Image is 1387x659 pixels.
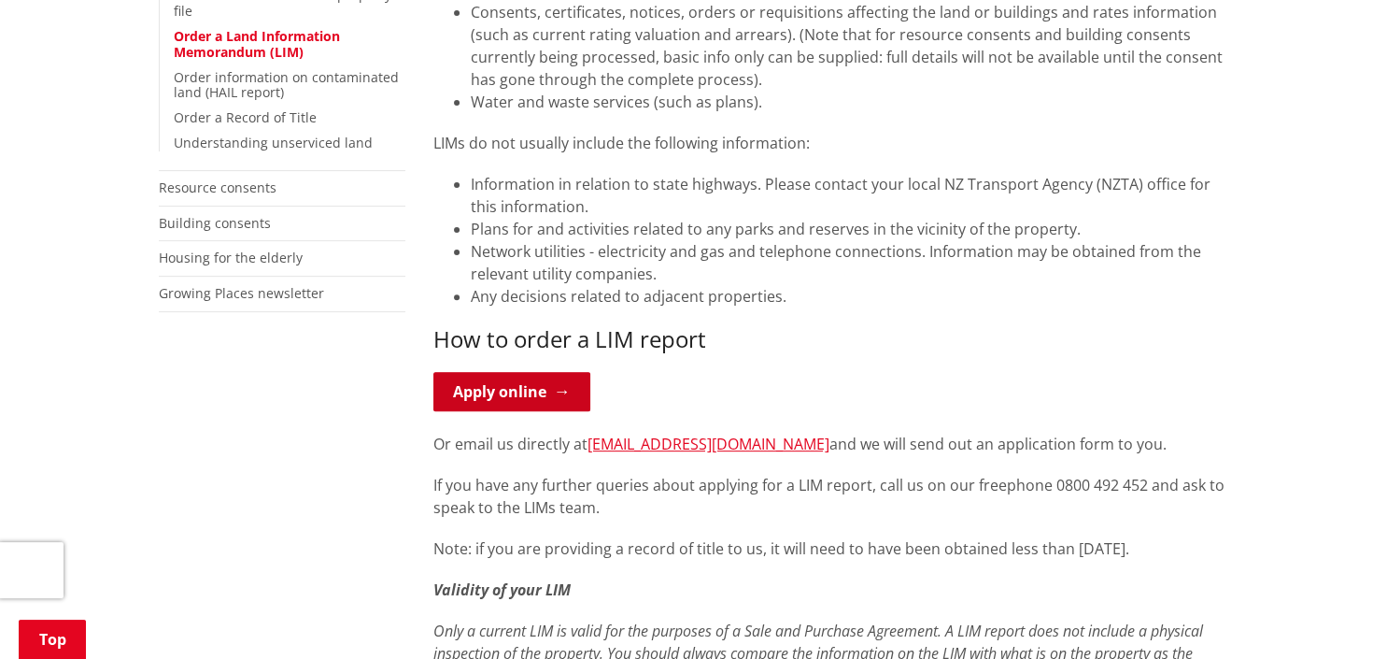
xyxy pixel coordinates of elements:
[433,372,590,411] a: Apply online
[471,173,1229,218] li: Information in relation to state highways. Please contact your local NZ Transport Agency (NZTA) o...
[1301,580,1368,648] iframe: Messenger Launcher
[433,537,1229,560] p: Note: if you are providing a record of title to us, it will need to have been obtained less than ...
[174,134,373,151] a: Understanding unserviced land
[471,218,1229,240] li: Plans for and activities related to any parks and reserves in the vicinity of the property.
[433,433,1229,455] p: Or email us directly at and we will send out an application form to you.
[19,620,86,659] a: Top
[433,580,571,600] em: Validity of your LIM
[159,249,303,266] a: Housing for the elderly
[433,474,1229,519] p: If you have any further queries about applying for a LIM report, call us on our freephone 0800 49...
[471,91,1229,113] li: Water and waste services (such as plans).
[471,240,1229,285] li: Network utilities - electricity and gas and telephone connections. Information may be obtained fr...
[159,214,271,232] a: Building consents
[471,1,1229,91] li: Consents, certificates, notices, orders or requisitions affecting the land or buildings and rates...
[433,132,1229,154] p: LIMs do not usually include the following information:
[174,108,317,126] a: Order a Record of Title
[587,434,829,454] a: [EMAIL_ADDRESS][DOMAIN_NAME]
[174,68,399,102] a: Order information on contaminated land (HAIL report)
[174,27,340,61] a: Order a Land Information Memorandum (LIM)
[433,326,1229,353] h3: How to order a LIM report
[159,179,276,196] a: Resource consents
[159,284,324,302] a: Growing Places newsletter
[471,285,1229,308] li: Any decisions related to adjacent properties.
